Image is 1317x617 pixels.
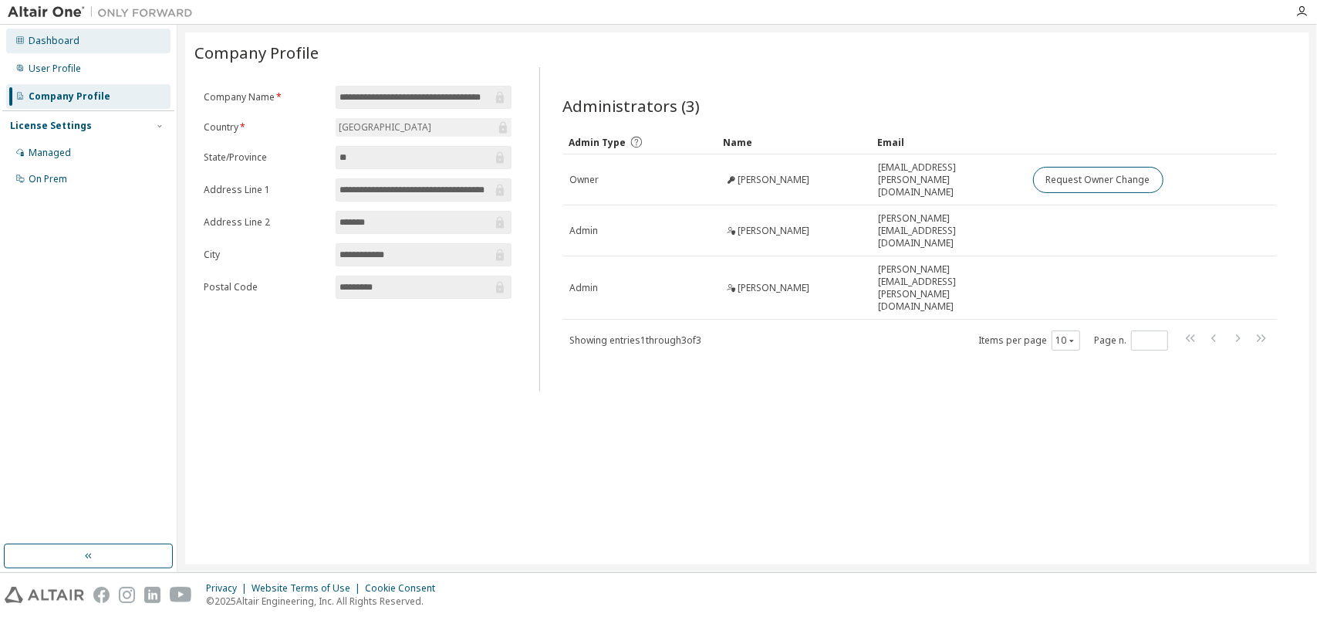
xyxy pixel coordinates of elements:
[563,95,701,117] span: Administrators (3)
[8,5,201,20] img: Altair One
[1033,167,1163,193] button: Request Owner Change
[93,587,110,603] img: facebook.svg
[252,582,365,595] div: Website Terms of Use
[206,595,444,608] p: © 2025 Altair Engineering, Inc. All Rights Reserved.
[29,35,79,47] div: Dashboard
[204,91,326,103] label: Company Name
[569,136,626,149] span: Admin Type
[879,212,1019,249] span: [PERSON_NAME][EMAIL_ADDRESS][DOMAIN_NAME]
[738,174,810,186] span: [PERSON_NAME]
[570,334,702,347] span: Showing entries 1 through 3 of 3
[738,282,810,294] span: [PERSON_NAME]
[119,587,135,603] img: instagram.svg
[336,119,434,136] div: [GEOGRAPHIC_DATA]
[365,582,444,595] div: Cookie Consent
[978,331,1080,351] span: Items per page
[570,225,599,237] span: Admin
[1055,334,1076,347] button: 10
[1094,331,1168,351] span: Page n.
[204,281,326,293] label: Postal Code
[29,63,81,75] div: User Profile
[204,249,326,261] label: City
[204,184,326,196] label: Address Line 1
[724,130,866,154] div: Name
[194,42,319,63] span: Company Profile
[878,130,1020,154] div: Email
[570,282,599,294] span: Admin
[144,587,160,603] img: linkedin.svg
[738,225,810,237] span: [PERSON_NAME]
[204,216,326,229] label: Address Line 2
[204,121,326,134] label: Country
[170,587,192,603] img: youtube.svg
[29,147,71,159] div: Managed
[879,161,1019,198] span: [EMAIL_ADDRESS][PERSON_NAME][DOMAIN_NAME]
[29,90,110,103] div: Company Profile
[5,587,84,603] img: altair_logo.svg
[10,120,92,132] div: License Settings
[879,263,1019,313] span: [PERSON_NAME][EMAIL_ADDRESS][PERSON_NAME][DOMAIN_NAME]
[204,151,326,164] label: State/Province
[29,173,67,185] div: On Prem
[570,174,599,186] span: Owner
[206,582,252,595] div: Privacy
[336,118,511,137] div: [GEOGRAPHIC_DATA]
